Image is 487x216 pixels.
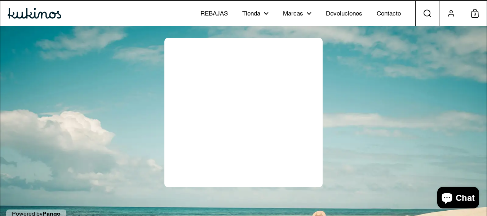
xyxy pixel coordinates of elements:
[300,52,435,62] h1: Devoluciones y cambios
[242,10,260,18] span: Tienda
[300,123,388,132] label: Correo electrónico o código postal
[300,92,347,101] label: Número de pedido
[200,10,228,18] span: REBAJAS
[283,10,303,18] span: Marcas
[326,10,362,18] span: Devoluciones
[342,158,393,172] span: Iniciar devolución
[471,10,479,19] span: 3
[276,3,319,23] a: Marcas
[235,3,276,23] a: Tienda
[319,3,369,23] a: Devoluciones
[377,10,401,18] span: Contacto
[369,3,408,23] a: Contacto
[300,157,435,173] button: Iniciar devolución
[300,69,435,85] p: Introduzca su número de pedido y su correo electrónico para iniciar la devolución.
[435,187,481,210] inbox-online-store-chat: Chat de la tienda online Shopify
[193,3,235,23] a: REBAJAS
